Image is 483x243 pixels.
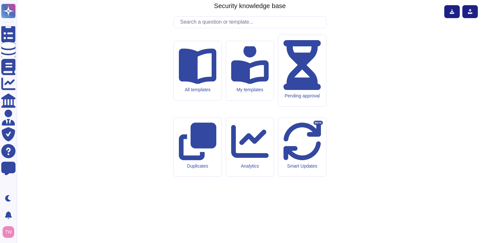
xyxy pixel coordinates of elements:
[1,225,19,239] button: user
[231,87,269,93] div: My templates
[231,163,269,169] div: Analytics
[177,17,326,28] input: Search a question or template...
[179,87,216,93] div: All templates
[283,163,321,169] div: Smart Updates
[179,163,216,169] div: Duplicates
[313,121,323,125] div: BETA
[214,2,286,10] h3: Security knowledge base
[283,93,321,99] div: Pending approval
[3,226,14,238] img: user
